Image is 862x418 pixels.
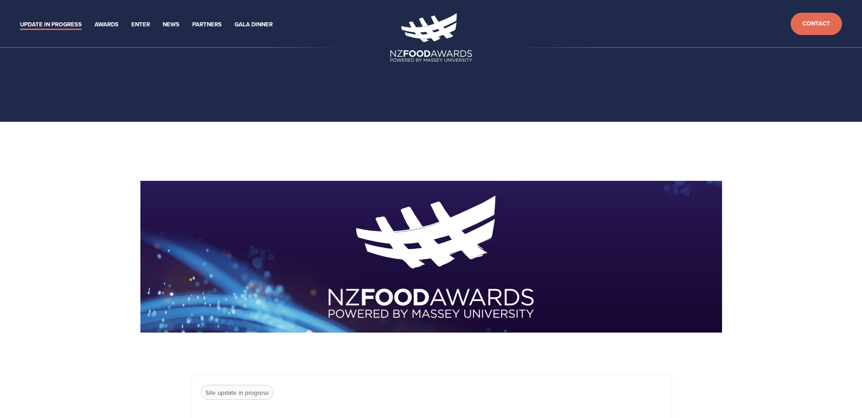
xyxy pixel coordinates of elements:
[163,20,179,30] a: News
[192,20,222,30] a: Partners
[95,20,119,30] a: Awards
[20,20,82,30] a: Update in Progress
[131,20,150,30] a: Enter
[201,385,274,400] p: Site update in progress
[234,20,273,30] a: Gala Dinner
[791,13,842,35] a: Contact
